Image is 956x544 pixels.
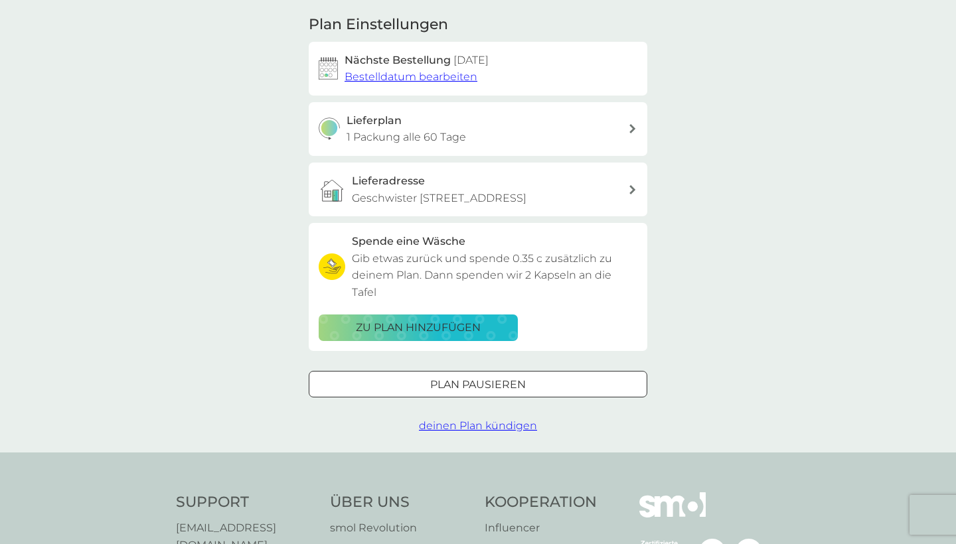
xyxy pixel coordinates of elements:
[345,70,477,83] span: Bestelldatum bearbeiten
[430,376,526,393] p: Plan pausieren
[347,129,466,146] p: 1 Packung alle 60 Tage
[352,190,526,207] p: Geschwister [STREET_ADDRESS]
[319,314,518,341] button: zu Plan hinzufügen
[356,319,481,336] p: zu Plan hinzufügen
[419,417,537,435] button: deinen Plan kündigen
[309,371,647,397] button: Plan pausieren
[485,519,597,537] a: Influencer
[330,519,471,537] a: smol Revolution
[330,492,471,513] h4: Über Uns
[345,68,477,86] button: Bestelldatum bearbeiten
[639,492,706,537] img: smol
[352,172,425,190] h3: Lieferadresse
[419,419,537,432] span: deinen Plan kündigen
[176,492,317,513] h4: Support
[453,54,489,66] span: [DATE]
[309,163,647,216] a: LieferadresseGeschwister [STREET_ADDRESS]
[347,112,402,129] h3: Lieferplan
[309,102,647,156] button: Lieferplan1 Packung alle 60 Tage
[485,492,597,513] h4: Kooperation
[345,52,489,69] h2: Nächste Bestellung
[352,250,637,301] p: Gib etwas zurück und spende 0.35 c zusätzlich zu deinem Plan. Dann spenden wir 2 Kapseln an die T...
[352,233,465,250] h3: Spende eine Wäsche
[309,15,448,35] h2: Plan Einstellungen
